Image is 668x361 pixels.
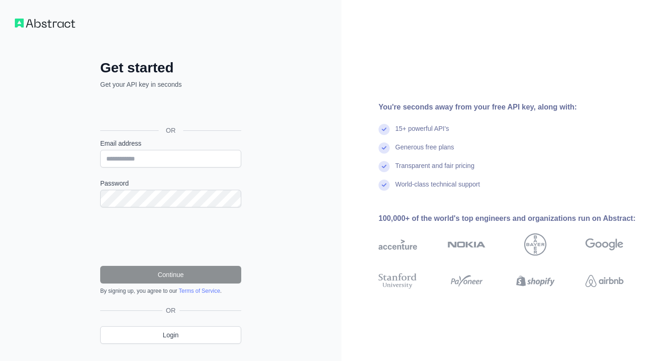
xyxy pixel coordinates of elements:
iframe: Sign in with Google Button [96,99,244,120]
p: Get your API key in seconds [100,80,241,89]
img: payoneer [448,271,486,290]
div: 15+ powerful API's [395,124,449,142]
img: shopify [516,271,555,290]
img: airbnb [585,271,624,290]
img: check mark [379,180,390,191]
span: OR [159,126,183,135]
a: Terms of Service [179,288,220,294]
div: You're seconds away from your free API key, along with: [379,102,653,113]
img: check mark [379,142,390,154]
img: nokia [448,233,486,256]
img: check mark [379,161,390,172]
label: Email address [100,139,241,148]
button: Continue [100,266,241,284]
iframe: reCAPTCHA [100,219,241,255]
label: Password [100,179,241,188]
div: Transparent and fair pricing [395,161,475,180]
div: 100,000+ of the world's top engineers and organizations run on Abstract: [379,213,653,224]
a: Login [100,326,241,344]
img: Workflow [15,19,75,28]
div: World-class technical support [395,180,480,198]
div: By signing up, you agree to our . [100,287,241,295]
div: Generous free plans [395,142,454,161]
img: google [585,233,624,256]
h2: Get started [100,59,241,76]
img: bayer [524,233,546,256]
img: check mark [379,124,390,135]
img: accenture [379,233,417,256]
img: stanford university [379,271,417,290]
span: OR [162,306,180,315]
